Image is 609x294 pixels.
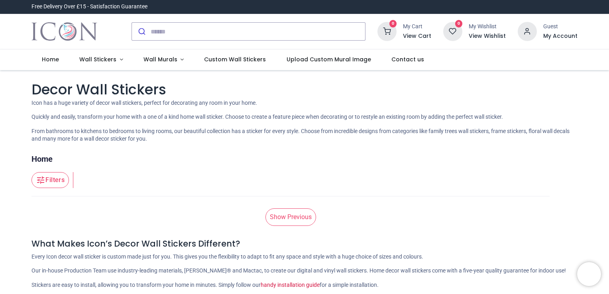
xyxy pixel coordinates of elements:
[261,282,320,288] a: handy installation guide
[31,113,578,121] p: Quickly and easily, transform your home with a one of a kind home wall sticker. Choose to create ...
[543,32,578,40] a: My Account
[265,208,316,226] a: Show Previous
[133,49,194,70] a: Wall Murals
[79,55,116,63] span: Wall Stickers
[31,99,578,107] p: Icon has a huge variety of decor wall stickers, perfect for decorating any room in your home.
[31,172,69,188] button: Filters
[403,32,431,40] a: View Cart
[410,3,578,11] iframe: Customer reviews powered by Trustpilot
[31,238,578,249] h4: What Makes Icon’s Decor Wall Stickers Different?
[132,23,151,40] button: Submit
[31,3,147,11] div: Free Delivery Over £15 - Satisfaction Guarantee
[31,253,578,261] p: Every Icon decor wall sticker is custom made just for you. This gives you the flexibility to adap...
[31,127,578,143] p: From bathrooms to kitchens to bedrooms to living rooms, our beautiful collection has a sticker fo...
[31,153,53,165] a: Home
[31,20,97,43] a: Logo of Icon Wall Stickers
[69,49,133,70] a: Wall Stickers
[31,267,578,275] p: Our in-house Production Team use industry-leading materials, [PERSON_NAME]® and Mactac, to create...
[31,80,578,99] h1: Decor Wall Stickers
[469,23,506,31] div: My Wishlist
[204,55,266,63] span: Custom Wall Stickers
[443,28,462,34] a: 0
[389,20,397,27] sup: 0
[403,23,431,31] div: My Cart
[31,281,578,289] p: Stickers are easy to install, allowing you to transform your home in minutes. Simply follow our f...
[287,55,371,63] span: Upload Custom Mural Image
[377,28,397,34] a: 0
[143,55,177,63] span: Wall Murals
[42,55,59,63] span: Home
[469,32,506,40] a: View Wishlist
[455,20,463,27] sup: 0
[391,55,424,63] span: Contact us
[543,23,578,31] div: Guest
[31,20,97,43] img: Icon Wall Stickers
[577,262,601,286] iframe: Brevo live chat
